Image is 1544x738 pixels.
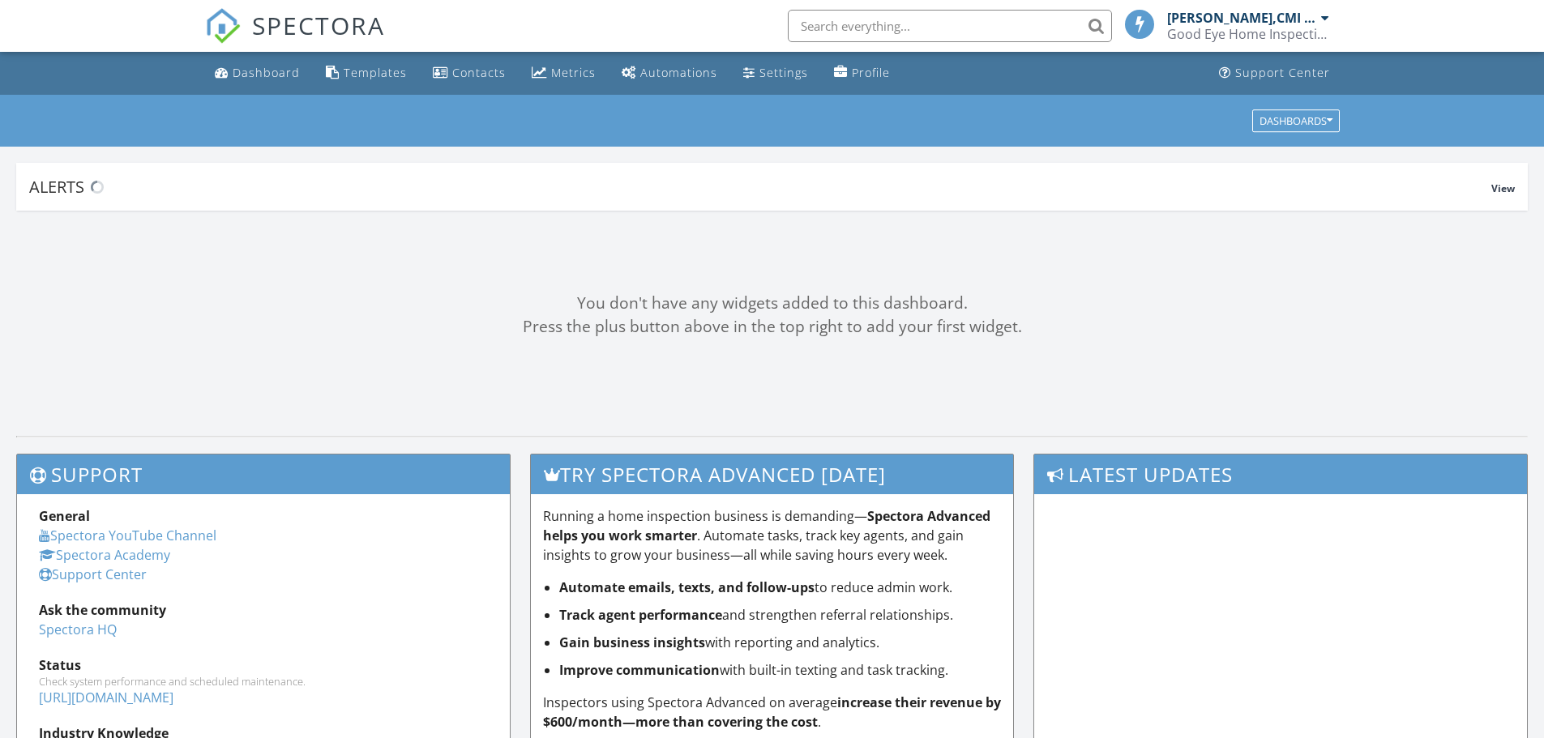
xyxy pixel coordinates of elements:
[39,507,90,525] strong: General
[737,58,815,88] a: Settings
[39,675,488,688] div: Check system performance and scheduled maintenance.
[1252,109,1340,132] button: Dashboards
[1167,10,1317,26] div: [PERSON_NAME],CMI OHI.2019004720
[1034,454,1527,494] h3: Latest Updates
[551,65,596,80] div: Metrics
[39,565,147,583] a: Support Center
[525,58,602,88] a: Metrics
[344,65,407,80] div: Templates
[39,621,117,638] a: Spectora HQ
[828,58,896,88] a: Company Profile
[1235,65,1330,80] div: Support Center
[39,600,488,620] div: Ask the community
[615,58,724,88] a: Automations (Basic)
[559,661,720,679] strong: Improve communication
[39,689,173,706] a: [URL][DOMAIN_NAME]
[559,633,1002,652] li: with reporting and analytics.
[759,65,808,80] div: Settings
[208,58,306,88] a: Dashboard
[543,693,1001,731] strong: increase their revenue by $600/month—more than covering the cost
[39,655,488,675] div: Status
[559,578,1002,597] li: to reduce admin work.
[1491,181,1515,195] span: View
[543,693,1002,732] p: Inspectors using Spectora Advanced on average .
[426,58,512,88] a: Contacts
[559,605,1002,625] li: and strengthen referral relationships.
[252,8,385,42] span: SPECTORA
[16,315,1528,339] div: Press the plus button above in the top right to add your first widget.
[452,65,506,80] div: Contacts
[16,292,1528,315] div: You don't have any widgets added to this dashboard.
[543,507,990,544] strong: Spectora Advanced helps you work smarter
[1260,115,1332,126] div: Dashboards
[640,65,717,80] div: Automations
[29,176,1491,198] div: Alerts
[559,660,1002,680] li: with built-in texting and task tracking.
[559,578,815,596] strong: Automate emails, texts, and follow-ups
[39,527,216,544] a: Spectora YouTube Channel
[233,65,300,80] div: Dashboard
[205,8,241,44] img: The Best Home Inspection Software - Spectora
[205,22,385,56] a: SPECTORA
[543,506,1002,565] p: Running a home inspection business is demanding— . Automate tasks, track key agents, and gain ins...
[17,454,510,494] h3: Support
[559,633,705,651] strong: Gain business insights
[1213,58,1337,88] a: Support Center
[39,546,170,564] a: Spectora Academy
[1167,26,1329,42] div: Good Eye Home Inspections, Sewer Scopes & Mold Testing
[559,606,722,624] strong: Track agent performance
[319,58,413,88] a: Templates
[788,10,1112,42] input: Search everything...
[531,454,1014,494] h3: Try spectora advanced [DATE]
[852,65,890,80] div: Profile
